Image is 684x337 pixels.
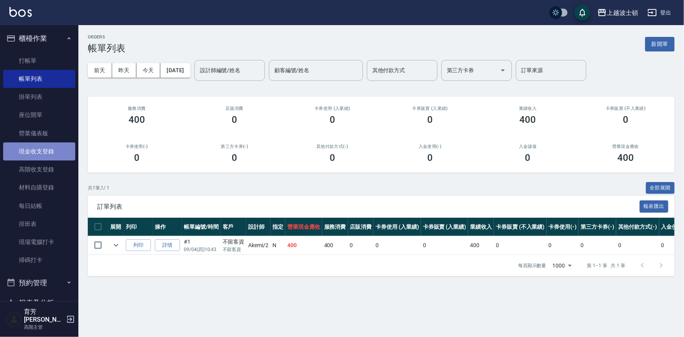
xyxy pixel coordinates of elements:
h3: 服務消費 [97,106,176,111]
button: 前天 [88,63,112,78]
th: 卡券使用 (入業績) [374,218,421,236]
th: 業績收入 [468,218,494,236]
h3: 帳單列表 [88,43,125,54]
p: 第 1–1 筆 共 1 筆 [587,262,625,269]
td: N [270,236,285,255]
img: Person [6,311,22,327]
td: 0 [547,236,579,255]
h2: 入金儲值 [488,144,568,149]
th: 第三方卡券(-) [579,218,616,236]
a: 詳情 [155,239,180,251]
th: 其他付款方式(-) [616,218,659,236]
h2: 入金使用(-) [391,144,470,149]
th: 列印 [124,218,153,236]
h3: 0 [623,114,628,125]
h3: 0 [427,114,433,125]
button: 上越波士頓 [594,5,641,21]
button: [DATE] [160,63,190,78]
button: 預約管理 [3,273,75,293]
button: 列印 [126,239,151,251]
button: 櫃檯作業 [3,28,75,49]
p: 高階主管 [24,324,64,331]
td: 0 [616,236,659,255]
a: 現場電腦打卡 [3,233,75,251]
a: 新開單 [645,40,675,47]
div: 上越波士頓 [607,8,638,18]
button: expand row [110,239,122,251]
a: 帳單列表 [3,70,75,88]
p: 共 1 筆, 1 / 1 [88,184,109,191]
a: 排班表 [3,215,75,233]
button: 新開單 [645,37,675,51]
h5: 育芳[PERSON_NAME] [24,308,64,324]
th: 營業現金應收 [285,218,322,236]
a: 座位開單 [3,106,75,124]
h2: 第三方卡券(-) [195,144,274,149]
p: 每頁顯示數量 [518,262,546,269]
th: 展開 [108,218,124,236]
h3: 0 [134,152,140,163]
button: 報表匯出 [640,200,669,213]
button: Open [497,64,509,77]
button: 全部展開 [646,182,675,194]
th: 指定 [270,218,285,236]
h3: 400 [617,152,634,163]
h2: 卡券販賣 (入業績) [391,106,470,111]
h3: 400 [129,114,145,125]
h3: 0 [232,114,237,125]
h3: 400 [520,114,536,125]
a: 每日結帳 [3,197,75,215]
a: 高階收支登錄 [3,160,75,179]
a: 營業儀表板 [3,124,75,142]
th: 卡券販賣 (入業績) [421,218,468,236]
a: 材料自購登錄 [3,179,75,197]
h3: 0 [232,152,237,163]
th: 卡券使用(-) [547,218,579,236]
p: 不留客資 [223,246,245,253]
td: #1 [182,236,221,255]
h2: 營業現金應收 [586,144,666,149]
h2: 卡券販賣 (不入業績) [586,106,666,111]
th: 帳單編號/時間 [182,218,221,236]
th: 服務消費 [322,218,348,236]
span: 訂單列表 [97,203,640,211]
h3: 0 [330,152,335,163]
th: 操作 [153,218,182,236]
a: 現金收支登錄 [3,142,75,160]
th: 卡券販賣 (不入業績) [494,218,546,236]
button: 今天 [136,63,161,78]
h2: ORDERS [88,35,125,40]
h2: 卡券使用 (入業績) [293,106,372,111]
td: 0 [579,236,616,255]
th: 客戶 [221,218,247,236]
button: 報表及分析 [3,293,75,313]
button: 登出 [644,5,675,20]
td: 0 [494,236,546,255]
a: 報表匯出 [640,202,669,210]
h3: 0 [330,114,335,125]
h2: 其他付款方式(-) [293,144,372,149]
th: 店販消費 [348,218,374,236]
h3: 0 [525,152,531,163]
a: 掛單列表 [3,88,75,106]
td: 0 [348,236,374,255]
td: 400 [468,236,494,255]
h2: 卡券使用(-) [97,144,176,149]
td: Akemi /2 [246,236,270,255]
p: 09/04 (四) 10:43 [184,246,219,253]
button: 昨天 [112,63,136,78]
th: 設計師 [246,218,270,236]
td: 0 [374,236,421,255]
button: save [575,5,590,20]
td: 400 [285,236,322,255]
h2: 店販消費 [195,106,274,111]
a: 打帳單 [3,52,75,70]
a: 掃碼打卡 [3,251,75,269]
h2: 業績收入 [488,106,568,111]
div: 1000 [550,255,575,276]
h3: 0 [427,152,433,163]
td: 400 [322,236,348,255]
td: 0 [421,236,468,255]
div: 不留客資 [223,238,245,246]
img: Logo [9,7,32,17]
